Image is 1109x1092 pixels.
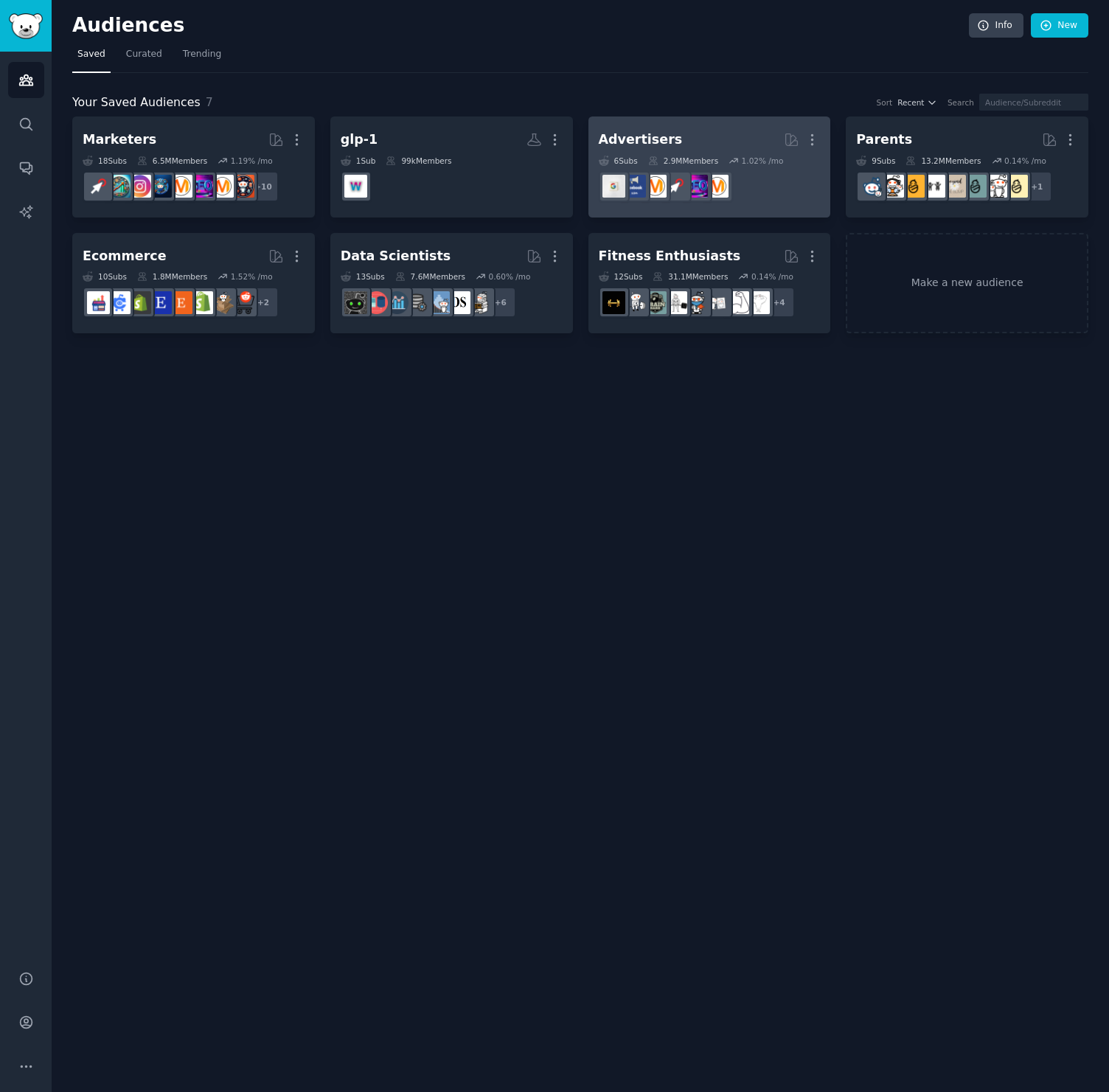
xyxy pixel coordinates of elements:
span: Trending [183,48,221,61]
a: Make a new audience [846,233,1088,334]
span: 7 [206,95,213,109]
img: toddlers [922,175,945,198]
a: Ecommerce10Subs1.8MMembers1.52% /mo+2ecommercedropshipshopifyEtsyEtsySellersreviewmyshopifyecomme... [72,233,315,334]
div: 1 Sub [341,156,376,166]
div: 2.9M Members [648,156,718,166]
button: Recent [897,97,937,108]
div: glp-1 [341,131,378,149]
img: EtsySellers [149,291,172,314]
div: Fitness Enthusiasts [599,247,741,265]
div: Marketers [83,131,156,149]
div: 18 Sub s [83,156,127,166]
img: daddit [984,175,1007,198]
div: 1.52 % /mo [231,271,273,282]
div: Data Scientists [341,247,451,265]
a: Fitness Enthusiasts12Subs31.1MMembers0.14% /mo+4Fitnessstrength_trainingloseitHealthGYMGymMotivat... [588,233,831,334]
img: Parenting [1005,175,1028,198]
div: 13 Sub s [341,271,385,282]
img: Health [685,291,708,314]
img: marketing [211,175,234,198]
img: workout [602,291,625,314]
a: Saved [72,43,111,73]
a: New [1031,13,1088,38]
img: GYM [664,291,687,314]
div: Search [948,97,974,108]
img: ecommercemarketing [108,291,131,314]
img: ecommerce [232,291,254,314]
img: loseit [706,291,729,314]
img: beyondthebump [943,175,966,198]
img: GymMotivation [644,291,667,314]
img: data [344,291,367,314]
img: reviewmyshopify [128,291,151,314]
img: FacebookAds [623,175,646,198]
img: SEO [685,175,708,198]
div: 0.14 % /mo [1004,156,1046,166]
div: 1.02 % /mo [742,156,784,166]
div: 1.19 % /mo [231,156,273,166]
img: advertising [644,175,667,198]
div: 31.1M Members [653,271,728,282]
a: Marketers18Subs6.5MMembers1.19% /mo+10socialmediamarketingSEODigitalMarketingdigital_marketingIns... [72,116,315,218]
span: Curated [126,48,162,61]
div: + 4 [764,287,795,318]
img: digital_marketing [149,175,172,198]
a: Trending [178,43,226,73]
img: analytics [386,291,409,314]
img: Fitness [747,291,770,314]
img: datascience [448,291,470,314]
img: dropship [211,291,234,314]
div: 9 Sub s [856,156,895,166]
div: Ecommerce [83,247,167,265]
div: + 2 [248,287,279,318]
div: 0.14 % /mo [751,271,793,282]
div: Advertisers [599,131,683,149]
img: parentsofmultiples [881,175,904,198]
img: DigitalMarketing [170,175,192,198]
img: SEO [190,175,213,198]
input: Audience/Subreddit [979,94,1088,111]
div: 7.6M Members [395,271,465,282]
img: socialmedia [232,175,254,198]
img: NewParents [902,175,925,198]
span: Saved [77,48,105,61]
div: + 1 [1021,171,1052,202]
div: + 10 [248,171,279,202]
div: 0.60 % /mo [489,271,531,282]
div: 6 Sub s [599,156,638,166]
h2: Audiences [72,14,969,38]
span: Recent [897,97,924,108]
a: Info [969,13,1023,38]
div: 12 Sub s [599,271,643,282]
img: ecommerce_growth [87,291,110,314]
div: 13.2M Members [905,156,981,166]
img: dataengineering [406,291,429,314]
span: Your Saved Audiences [72,94,201,112]
div: 99k Members [386,156,451,166]
div: Sort [877,97,893,108]
a: Advertisers6Subs2.9MMembers1.02% /momarketingSEOPPCadvertisingFacebookAdsgoogleads [588,116,831,218]
img: Parents [861,175,883,198]
img: weightroom [623,291,646,314]
img: marketing [706,175,729,198]
div: 10 Sub s [83,271,127,282]
img: SingleParents [964,175,987,198]
div: + 6 [485,287,516,318]
img: PPC [664,175,687,198]
img: shopify [190,291,213,314]
div: Parents [856,131,912,149]
img: GummySearch logo [9,13,43,39]
img: MachineLearning [468,291,491,314]
div: 1.8M Members [137,271,207,282]
img: googleads [602,175,625,198]
img: Affiliatemarketing [108,175,131,198]
a: glp-11Sub99kMembersWegovyWeightLoss [330,116,573,218]
img: strength_training [726,291,749,314]
img: InstagramMarketing [128,175,151,198]
a: Curated [121,43,167,73]
a: Parents9Subs13.2MMembers0.14% /mo+1ParentingdadditSingleParentsbeyondthebumptoddlersNewParentspar... [846,116,1088,218]
img: WegovyWeightLoss [344,175,367,198]
img: PPC [87,175,110,198]
img: statistics [427,291,450,314]
div: 6.5M Members [137,156,207,166]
